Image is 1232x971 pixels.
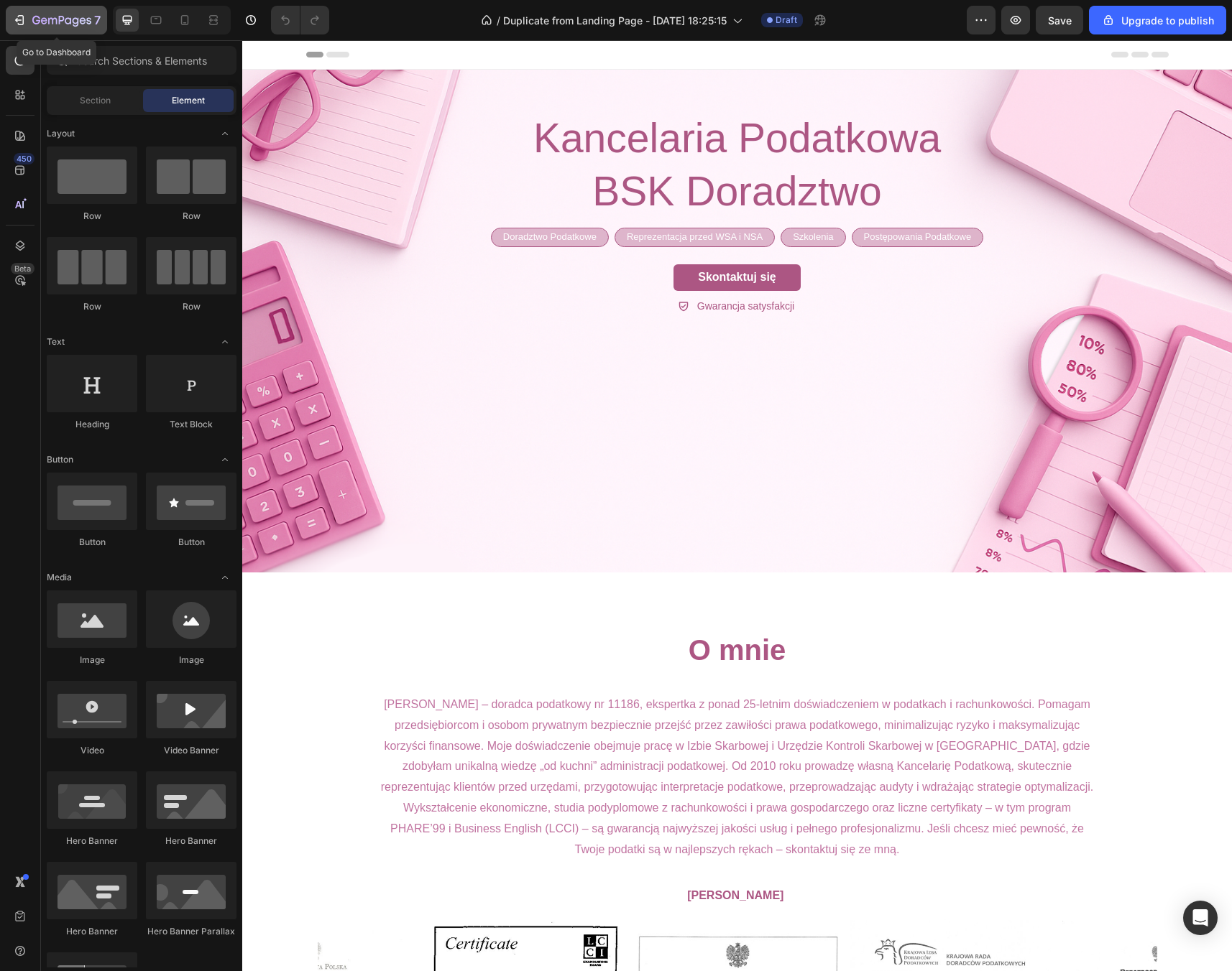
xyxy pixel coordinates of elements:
[14,153,35,164] div: 450
[47,127,75,140] span: Layout
[146,536,236,549] div: Button
[271,6,329,34] div: Undo/Redo
[503,13,727,28] span: Duplicate from Landing Page - [DATE] 18:25:15
[776,14,797,27] span: Draft
[47,418,137,431] div: Heading
[431,224,558,251] a: Skontaktuj się
[6,6,107,34] button: 7
[146,300,236,313] div: Row
[47,925,137,938] div: Hero Banner
[47,571,72,584] span: Media
[47,46,236,75] input: Search Sections & Elements
[1036,6,1083,34] button: Save
[497,13,500,28] span: /
[146,210,236,223] div: Row
[456,230,533,245] p: Skontaktuj się
[146,654,236,666] div: Image
[94,11,101,29] p: 7
[47,835,137,847] div: Hero Banner
[445,849,541,861] strong: [PERSON_NAME]
[137,654,853,819] p: [PERSON_NAME] – doradca podatkowy nr 11186, ekspertka z ponad 25-letnim doświadczeniem w podatkac...
[80,94,111,107] span: Section
[146,744,236,757] div: Video Banner
[172,94,205,107] span: Element
[213,330,236,353] span: Toggle open
[64,590,927,630] h2: O mnie
[213,448,236,471] span: Toggle open
[47,744,137,757] div: Video
[1048,14,1072,27] span: Save
[47,654,137,666] div: Image
[1183,901,1218,935] div: Open Intercom Messenger
[47,453,73,466] span: Button
[47,536,137,549] div: Button
[455,259,552,274] p: Gwarancja satysfakcji
[551,191,591,203] p: Szkolenia
[622,191,730,203] p: Postępowania Podatkowe
[146,418,236,431] div: Text Block
[1089,6,1226,34] button: Upgrade to publish
[242,40,1232,971] iframe: Design area
[146,925,236,938] div: Hero Banner Parallax
[385,191,520,203] p: Reprezentacja przed WSA i NSA
[1101,13,1214,28] div: Upgrade to publish
[261,191,354,203] p: Doradztwo Podatkowe
[47,335,65,348] span: Text
[213,122,236,145] span: Toggle open
[47,300,137,313] div: Row
[146,835,236,847] div: Hero Banner
[11,263,35,274] div: Beta
[213,566,236,589] span: Toggle open
[47,210,137,223] div: Row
